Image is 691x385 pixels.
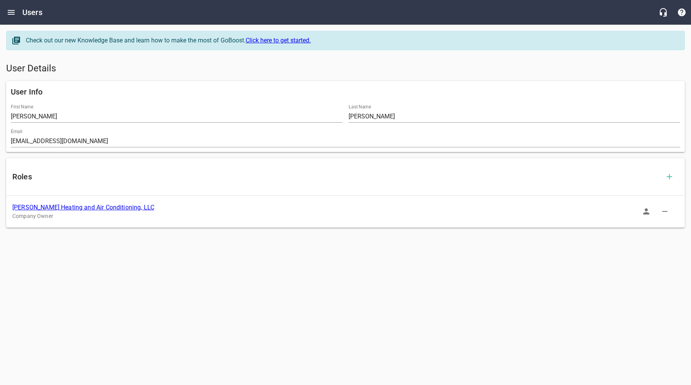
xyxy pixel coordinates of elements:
h6: Users [22,6,42,19]
label: First Name [11,105,33,109]
p: Company Owner [12,212,666,220]
button: Add Role [660,167,679,186]
h5: User Details [6,62,685,75]
label: Last Name [349,105,371,109]
button: Delete Role [656,202,674,221]
label: Email [11,129,22,134]
button: Sign In as Role [637,202,656,221]
h6: User Info [11,86,680,98]
h6: Roles [12,171,660,183]
a: Click here to get started. [246,37,311,44]
button: Open drawer [2,3,20,22]
button: Support Portal [672,3,691,22]
button: Live Chat [654,3,672,22]
div: Check out our new Knowledge Base and learn how to make the most of GoBoost. [26,36,677,45]
a: [PERSON_NAME] Heating and Air Conditioning, LLC [12,204,154,211]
